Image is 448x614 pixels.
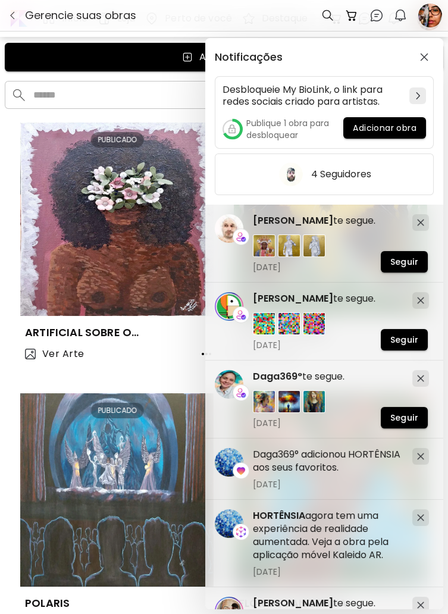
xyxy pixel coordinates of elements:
[253,292,333,305] span: [PERSON_NAME]
[253,369,302,383] span: Daga369°
[253,509,403,562] h5: agora tem uma experiência de realidade aumentada. Veja a obra pela aplicação móvel Kaleido AR.
[420,53,428,61] img: closeButton
[343,117,426,139] button: Adicionar obra
[390,412,418,424] span: Seguir
[253,479,403,490] span: [DATE]
[415,48,434,67] button: closeButton
[253,596,333,610] span: [PERSON_NAME]
[416,92,420,99] img: chevron
[253,214,403,227] h5: te segue.
[381,329,428,350] button: Seguir
[381,407,428,428] button: Seguir
[343,117,426,141] a: Adicionar obra
[253,214,333,227] span: [PERSON_NAME]
[253,566,403,577] span: [DATE]
[381,251,428,272] button: Seguir
[253,370,403,383] h5: te segue.
[390,256,418,268] span: Seguir
[223,84,405,108] h5: Desbloqueie My BioLink, o link para redes sociais criado para artistas.
[253,448,403,474] h5: Daga369° adicionou HORTÊNSIA aos seus favoritos.
[253,292,403,305] h5: te segue.
[311,168,371,180] h5: 4 Seguidores
[390,334,418,346] span: Seguir
[253,418,403,428] span: [DATE]
[253,509,305,522] span: HORTÊNSIA
[253,262,403,272] span: [DATE]
[246,117,343,141] h5: Publique 1 obra para desbloquear
[253,340,403,350] span: [DATE]
[215,51,283,63] h5: Notificações
[253,597,403,610] h5: te segue.
[353,122,416,134] span: Adicionar obra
